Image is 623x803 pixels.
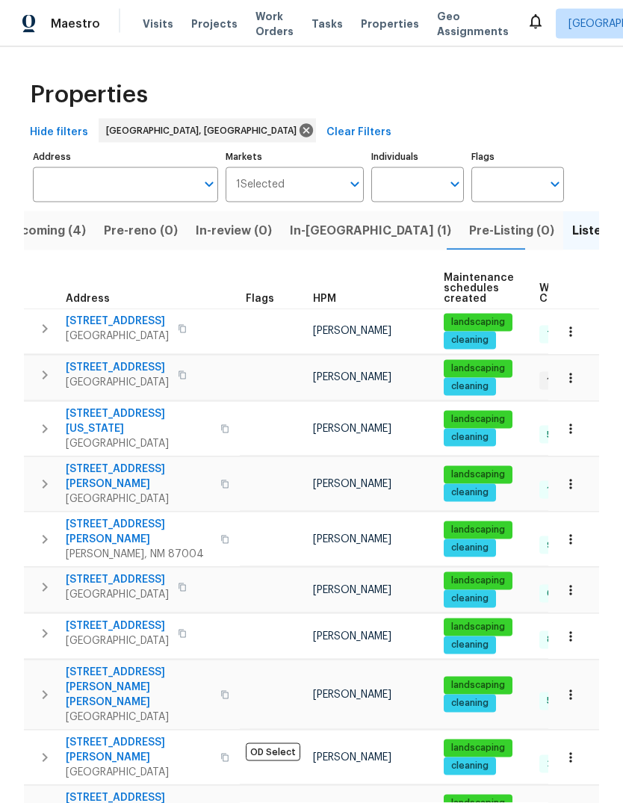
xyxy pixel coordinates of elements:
[471,152,564,161] label: Flags
[313,585,391,595] span: [PERSON_NAME]
[371,152,464,161] label: Individuals
[313,372,391,382] span: [PERSON_NAME]
[246,294,274,304] span: Flags
[236,179,285,191] span: 1 Selected
[445,413,511,426] span: landscaping
[320,119,397,146] button: Clear Filters
[66,492,211,506] span: [GEOGRAPHIC_DATA]
[66,329,169,344] span: [GEOGRAPHIC_DATA]
[66,360,169,375] span: [STREET_ADDRESS]
[66,765,211,780] span: [GEOGRAPHIC_DATA]
[226,152,365,161] label: Markets
[66,735,211,765] span: [STREET_ADDRESS][PERSON_NAME]
[66,710,211,725] span: [GEOGRAPHIC_DATA]
[66,406,211,436] span: [STREET_ADDRESS][US_STATE]
[30,87,148,102] span: Properties
[313,294,336,304] span: HPM
[445,380,495,393] span: cleaning
[313,326,391,336] span: [PERSON_NAME]
[444,273,514,304] span: Maintenance schedules created
[313,631,391,642] span: [PERSON_NAME]
[445,486,495,499] span: cleaning
[66,633,169,648] span: [GEOGRAPHIC_DATA]
[445,592,495,605] span: cleaning
[66,618,169,633] span: [STREET_ADDRESS]
[255,9,294,39] span: Work Orders
[445,621,511,633] span: landscaping
[445,431,495,444] span: cleaning
[541,375,574,388] span: 1 WIP
[445,679,511,692] span: landscaping
[541,587,584,600] span: 6 Done
[106,123,303,138] span: [GEOGRAPHIC_DATA], [GEOGRAPHIC_DATA]
[541,329,584,341] span: 7 Done
[143,16,173,31] span: Visits
[541,695,583,707] span: 5 Done
[445,542,495,554] span: cleaning
[191,16,238,31] span: Projects
[445,524,511,536] span: landscaping
[196,220,272,241] span: In-review (0)
[290,220,451,241] span: In-[GEOGRAPHIC_DATA] (1)
[199,174,220,195] button: Open
[24,119,94,146] button: Hide filters
[445,334,495,347] span: cleaning
[311,19,343,29] span: Tasks
[541,429,583,441] span: 5 Done
[66,547,211,562] span: [PERSON_NAME], NM 87004
[541,539,584,552] span: 9 Done
[66,517,211,547] span: [STREET_ADDRESS][PERSON_NAME]
[30,123,88,142] span: Hide filters
[326,123,391,142] span: Clear Filters
[545,174,565,195] button: Open
[66,375,169,390] span: [GEOGRAPHIC_DATA]
[66,436,211,451] span: [GEOGRAPHIC_DATA]
[541,484,589,497] span: 14 Done
[51,16,100,31] span: Maestro
[313,752,391,763] span: [PERSON_NAME]
[541,633,584,646] span: 8 Done
[445,697,495,710] span: cleaning
[344,174,365,195] button: Open
[104,220,178,241] span: Pre-reno (0)
[33,152,218,161] label: Address
[437,9,509,39] span: Geo Assignments
[99,119,316,143] div: [GEOGRAPHIC_DATA], [GEOGRAPHIC_DATA]
[313,479,391,489] span: [PERSON_NAME]
[445,574,511,587] span: landscaping
[445,742,511,754] span: landscaping
[313,689,391,700] span: [PERSON_NAME]
[541,757,590,770] span: 28 Done
[361,16,419,31] span: Properties
[66,665,211,710] span: [STREET_ADDRESS][PERSON_NAME][PERSON_NAME]
[445,639,495,651] span: cleaning
[313,424,391,434] span: [PERSON_NAME]
[444,174,465,195] button: Open
[246,743,300,761] span: OD Select
[66,587,169,602] span: [GEOGRAPHIC_DATA]
[66,462,211,492] span: [STREET_ADDRESS][PERSON_NAME]
[445,362,511,375] span: landscaping
[469,220,554,241] span: Pre-Listing (0)
[445,760,495,772] span: cleaning
[66,314,169,329] span: [STREET_ADDRESS]
[445,468,511,481] span: landscaping
[445,316,511,329] span: landscaping
[66,294,110,304] span: Address
[66,572,169,587] span: [STREET_ADDRESS]
[313,534,391,545] span: [PERSON_NAME]
[4,220,86,241] span: Upcoming (4)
